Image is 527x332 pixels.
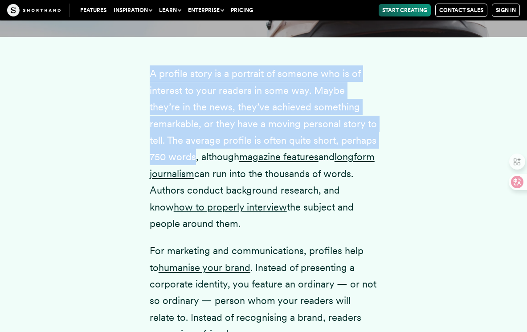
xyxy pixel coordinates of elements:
a: Features [77,4,110,16]
a: magazine features [239,151,319,162]
a: Start Creating [379,4,431,16]
a: how to properly interview [174,201,287,213]
a: longform journalism [150,151,375,179]
a: Pricing [227,4,257,16]
a: Contact Sales [435,4,487,17]
button: Learn [155,4,184,16]
button: Enterprise [184,4,227,16]
button: Inspiration [110,4,155,16]
a: Sign in [492,4,520,17]
img: The Craft [7,4,61,16]
a: humanise your brand [159,262,250,273]
p: A profile story is a portrait of someone who is of interest to your readers in some way. Maybe th... [150,65,378,232]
